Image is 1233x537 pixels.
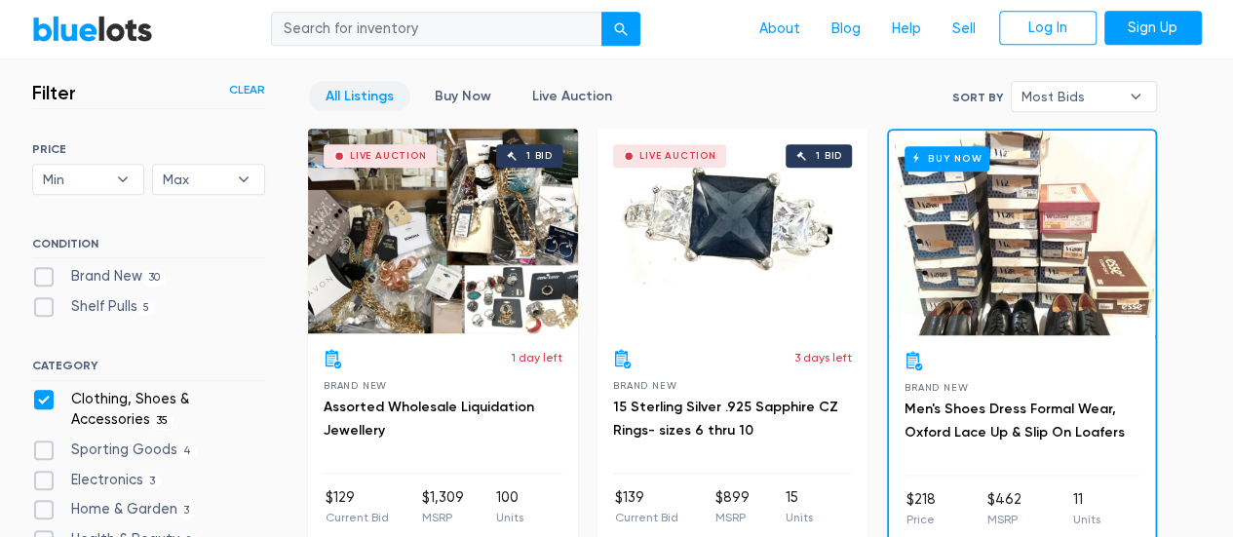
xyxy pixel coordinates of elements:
[906,489,936,528] li: $218
[615,487,678,526] li: $139
[177,443,198,459] span: 4
[613,380,676,391] span: Brand New
[137,300,156,316] span: 5
[309,81,410,111] a: All Listings
[999,11,1097,46] a: Log In
[32,359,265,380] h6: CATEGORY
[816,151,842,161] div: 1 bid
[512,349,562,366] p: 1 day left
[350,151,427,161] div: Live Auction
[271,12,602,47] input: Search for inventory
[223,165,264,194] b: ▾
[324,380,387,391] span: Brand New
[905,401,1125,441] a: Men's Shoes Dress Formal Wear, Oxford Lace Up & Slip On Loafers
[32,15,153,43] a: BlueLots
[143,474,162,489] span: 3
[714,509,749,526] p: MSRP
[786,487,813,526] li: 15
[102,165,143,194] b: ▾
[1104,11,1202,46] a: Sign Up
[150,414,174,430] span: 35
[421,509,463,526] p: MSRP
[597,129,867,333] a: Live Auction 1 bid
[714,487,749,526] li: $899
[905,382,968,393] span: Brand New
[937,11,991,48] a: Sell
[876,11,937,48] a: Help
[987,511,1021,528] p: MSRP
[786,509,813,526] p: Units
[615,509,678,526] p: Current Bid
[987,489,1021,528] li: $462
[229,81,265,98] a: Clear
[496,509,523,526] p: Units
[32,389,265,431] label: Clothing, Shoes & Accessories
[32,499,196,520] label: Home & Garden
[43,165,107,194] span: Min
[889,131,1155,335] a: Buy Now
[1021,82,1119,111] span: Most Bids
[613,399,838,439] a: 15 Sterling Silver .925 Sapphire CZ Rings- sizes 6 thru 10
[32,81,76,104] h3: Filter
[32,296,156,318] label: Shelf Pulls
[516,81,629,111] a: Live Auction
[32,237,265,258] h6: CONDITION
[906,511,936,528] p: Price
[32,266,167,288] label: Brand New
[32,470,162,491] label: Electronics
[905,146,989,171] h6: Buy Now
[32,440,198,461] label: Sporting Goods
[526,151,553,161] div: 1 bid
[421,487,463,526] li: $1,309
[1073,489,1100,528] li: 11
[177,503,196,518] span: 3
[1115,82,1156,111] b: ▾
[794,349,852,366] p: 3 days left
[142,270,167,286] span: 30
[639,151,716,161] div: Live Auction
[163,165,227,194] span: Max
[308,129,578,333] a: Live Auction 1 bid
[1073,511,1100,528] p: Units
[326,487,389,526] li: $129
[32,142,265,156] h6: PRICE
[744,11,816,48] a: About
[418,81,508,111] a: Buy Now
[326,509,389,526] p: Current Bid
[816,11,876,48] a: Blog
[952,89,1003,106] label: Sort By
[496,487,523,526] li: 100
[324,399,534,439] a: Assorted Wholesale Liquidation Jewellery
